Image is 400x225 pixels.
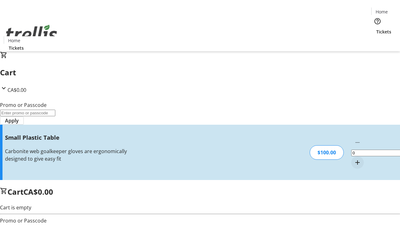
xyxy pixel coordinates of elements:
[7,87,26,93] span: CA$0.00
[23,187,53,197] span: CA$0.00
[376,8,388,15] span: Home
[9,45,24,51] span: Tickets
[351,156,364,169] button: Increment by one
[371,35,384,47] button: Cart
[8,37,20,44] span: Home
[4,37,24,44] a: Home
[5,133,142,142] h3: Small Plastic Table
[5,117,19,124] span: Apply
[4,18,59,49] img: Orient E2E Organization DpnduCXZIO's Logo
[5,147,142,162] div: Carbonite web goalkeeper gloves are ergonomically designed to give easy fit
[376,28,391,35] span: Tickets
[372,8,392,15] a: Home
[4,45,29,51] a: Tickets
[310,145,344,160] div: $100.00
[371,15,384,27] button: Help
[371,28,396,35] a: Tickets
